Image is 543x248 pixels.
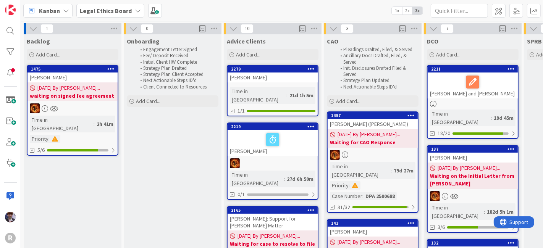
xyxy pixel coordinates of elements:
span: CAO [327,37,338,45]
div: Time in [GEOGRAPHIC_DATA] [30,116,94,132]
div: [PERSON_NAME] [328,227,418,237]
div: 2165[PERSON_NAME]: Support for [PERSON_NAME] Matter [228,207,318,230]
span: 2x [402,7,412,14]
div: 1457 [331,113,418,118]
div: Time in [GEOGRAPHIC_DATA] [330,162,391,179]
img: TR [230,158,240,168]
span: DCO [427,37,438,45]
div: 21d 1h 5m [288,91,315,100]
li: Pleadings Drafted, Filed, & Served [336,47,417,53]
div: 137[PERSON_NAME] [428,146,518,163]
span: 0/1 [238,190,245,198]
div: 2211 [428,66,518,72]
span: : [391,166,392,175]
span: 5/6 [37,146,45,154]
span: Advice Clients [227,37,266,45]
li: Strategy Plan Updated [336,77,417,84]
span: Add Card... [36,51,60,58]
span: 1 [40,24,53,33]
b: Waiting for CAO Response [330,138,415,146]
div: TR [27,103,118,113]
div: Time in [GEOGRAPHIC_DATA] [430,203,484,220]
span: : [48,135,50,143]
div: 27d 6h 50m [285,175,315,183]
span: : [94,120,95,128]
div: Case Number [330,192,362,200]
span: : [349,181,350,190]
img: Visit kanbanzone.com [5,5,16,15]
li: Initial Client HW Complete [136,59,217,65]
div: 2211 [431,66,518,72]
div: [PERSON_NAME] ([PERSON_NAME]) [328,119,418,129]
span: 3 [341,24,354,33]
li: Ancillary Docs Drafted, Filed, & Served [336,53,417,65]
div: TR [228,158,318,168]
span: SPRB [527,37,542,45]
div: 2211[PERSON_NAME] and [PERSON_NAME] [428,66,518,98]
span: : [362,192,364,200]
div: 143 [331,221,418,226]
a: 1475[PERSON_NAME][DATE] By [PERSON_NAME]...waiting on signed fee agreementTRTime in [GEOGRAPHIC_D... [27,65,118,156]
span: Add Card... [436,51,461,58]
div: 1457[PERSON_NAME] ([PERSON_NAME]) [328,112,418,129]
div: Time in [GEOGRAPHIC_DATA] [230,87,286,104]
div: [PERSON_NAME] [228,72,318,82]
li: Strategy Plan Client Accepted [136,71,217,77]
span: Backlog [27,37,50,45]
div: Time in [GEOGRAPHIC_DATA] [430,110,491,126]
li: Strategy Plan Drafted [136,65,217,71]
span: Support [16,1,35,10]
a: 1457[PERSON_NAME] ([PERSON_NAME])[DATE] By [PERSON_NAME]...Waiting for CAO ResponseTRTime in [GEO... [327,111,419,213]
span: Add Card... [236,51,260,58]
b: Waiting on the Initial Letter from [PERSON_NAME] [430,172,516,187]
span: Kanban [39,6,60,15]
div: 182d 5h 1m [485,208,516,216]
div: 137 [428,146,518,153]
span: : [484,208,485,216]
div: 137 [431,147,518,152]
a: 2211[PERSON_NAME] and [PERSON_NAME]Time in [GEOGRAPHIC_DATA]:19d 45m18/20 [427,65,519,139]
div: 2279 [228,66,318,72]
span: [DATE] By [PERSON_NAME]... [438,164,500,172]
a: 2219[PERSON_NAME]TRTime in [GEOGRAPHIC_DATA]:27d 6h 50m0/1 [227,122,318,200]
div: Priority [330,181,349,190]
span: 31/32 [338,203,350,211]
div: Time in [GEOGRAPHIC_DATA] [230,171,284,187]
span: 18/20 [438,129,450,137]
div: 2h 41m [95,120,115,128]
div: 2279 [231,66,318,72]
b: Legal Ethics Board [80,7,132,14]
div: 2279[PERSON_NAME] [228,66,318,82]
div: TR [328,150,418,160]
div: 2219[PERSON_NAME] [228,123,318,156]
div: 2219 [231,124,318,129]
a: 2279[PERSON_NAME]Time in [GEOGRAPHIC_DATA]:21d 1h 5m1/1 [227,65,318,116]
span: 3/6 [438,223,445,231]
img: ML [5,212,16,222]
span: 7 [441,24,454,33]
img: TR [430,191,440,201]
a: 137[PERSON_NAME][DATE] By [PERSON_NAME]...Waiting on the Initial Letter from [PERSON_NAME]TRTime ... [427,145,519,233]
span: [DATE] By [PERSON_NAME]... [338,130,400,138]
div: [PERSON_NAME] [428,153,518,163]
div: [PERSON_NAME] [27,72,118,82]
li: Engagement Letter Signed [136,47,217,53]
div: 143 [328,220,418,227]
div: R [5,233,16,243]
div: DPA 2500688 [364,192,397,200]
div: 19d 45m [492,114,516,122]
div: 143[PERSON_NAME] [328,220,418,237]
span: : [286,91,288,100]
li: Init. Disclosures Drafted Filed & Served [336,65,417,78]
img: TR [330,150,340,160]
span: : [284,175,285,183]
span: 1x [392,7,402,14]
img: TR [30,103,40,113]
span: 10 [241,24,254,33]
span: 1/1 [238,107,245,115]
li: Client Connected to Resources [136,84,217,90]
div: 1475 [27,66,118,72]
div: [PERSON_NAME] [228,130,318,156]
div: 1475[PERSON_NAME] [27,66,118,82]
span: Add Card... [136,98,160,105]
